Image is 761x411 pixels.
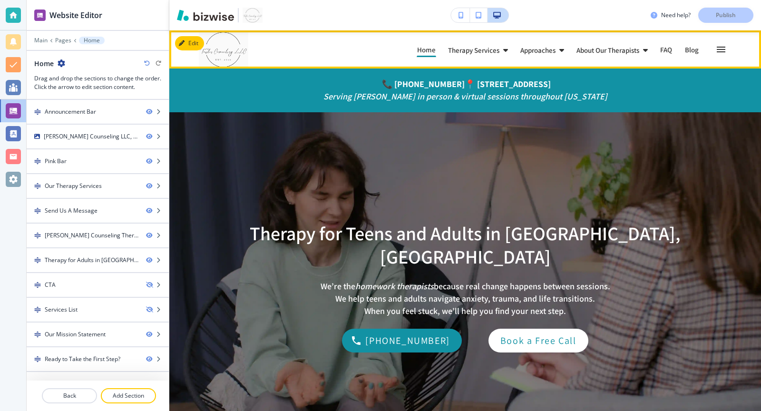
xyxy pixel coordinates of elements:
p: We’re the because real change happens between sessions. [321,280,610,293]
em: homework therapists [355,281,434,292]
div: Our Mission Statement [45,330,106,339]
img: editor icon [34,10,46,21]
div: Pink Bar [45,157,67,166]
button: Home [79,37,105,44]
div: Our Therapy Services [45,182,102,190]
h3: Drag and drop the sections to change the order. Click the arrow to edit section content. [34,74,161,91]
button: Add Section [101,388,156,403]
p: Home [84,37,100,44]
p: Book a Free Call [500,333,576,348]
div: DragOur Therapy Services [27,174,169,198]
img: Drag [34,183,41,189]
img: Drag [34,232,41,239]
a: [PHONE_NUMBER] [394,78,465,89]
img: Drag [34,282,41,288]
img: Drag [34,306,41,313]
p: Approaches [520,47,556,54]
a: [PHONE_NUMBER] [342,329,461,352]
p: [PHONE_NUMBER] [365,333,449,348]
div: DragTherapy for Adults in [GEOGRAPHIC_DATA], [GEOGRAPHIC_DATA] and Online Across [US_STATE] [27,248,169,272]
em: Serving [PERSON_NAME] in person & virtual sessions throughout [US_STATE] [323,91,607,102]
div: CTA [45,281,56,289]
img: Drag [34,108,41,115]
div: Ready to Take the First Step? [45,355,120,363]
img: Drag [34,207,41,214]
div: Towler Counseling LLC, located in Roswell, Georgia, offers virtual sessions throughout the state.... [44,132,138,141]
div: DragPink Bar [27,149,169,173]
button: Main [34,37,48,44]
img: Drag [34,356,41,362]
img: Towler Counseling LLC [199,30,341,68]
button: Edit [175,36,204,50]
div: Send Us A Message [45,206,98,215]
p: Back [43,391,96,400]
p: About Our Therapists [576,47,639,54]
div: Announcement Bar [45,108,96,116]
p: FAQ [660,46,673,53]
h2: Website Editor [49,10,102,21]
h3: Need help? [661,11,691,20]
div: Drag[PERSON_NAME] Counseling Therapy in [GEOGRAPHIC_DATA], [GEOGRAPHIC_DATA] [27,224,169,247]
img: Your Logo [243,8,263,23]
p: Therapy for Teens and Adults in [GEOGRAPHIC_DATA], [GEOGRAPHIC_DATA] [199,222,732,269]
button: Toggle hamburger navigation menu [711,39,732,60]
div: Towler Counseling Therapy in Roswell, GA [45,231,138,240]
div: Therapy for Adults in Roswell, GA and Online Across Georgia [45,256,138,264]
a: Book a Free Call [488,329,588,352]
div: DragOur Mission Statement [27,323,169,346]
button: Back [42,388,97,403]
h2: Home [34,59,54,68]
img: Drag [34,257,41,264]
div: DragReady to Take the First Step? [27,347,169,371]
img: Bizwise Logo [177,10,234,21]
p: Home [417,46,436,53]
div: About Our Therapists [576,42,660,57]
div: (770) 800-7362 [342,329,461,352]
p: 📞 📍 [323,78,607,90]
button: Pages [55,37,71,44]
div: DragAnnouncement Bar [27,100,169,124]
img: Drag [34,158,41,165]
div: DragWhere To Find Us [27,372,169,396]
div: Therapy Services [448,42,520,57]
a: [STREET_ADDRESS] [477,78,551,89]
div: Services List [45,305,78,314]
p: When you feel stuck, we’ll help you find your next step. [321,305,610,317]
div: DragSend Us A Message [27,199,169,223]
p: We help teens and adults navigate anxiety, trauma, and life transitions. [321,293,610,305]
div: Where To Find Us [45,380,91,388]
img: Drag [34,331,41,338]
p: Blog [685,46,699,53]
div: [PERSON_NAME] Counseling LLC, located in [GEOGRAPHIC_DATA], [US_STATE], offers virtual sessions t... [27,125,169,148]
p: Add Section [102,391,155,400]
div: DragServices List [27,298,169,322]
div: Approaches [520,42,576,57]
div: DragCTA [27,273,169,297]
p: Therapy Services [448,47,499,54]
